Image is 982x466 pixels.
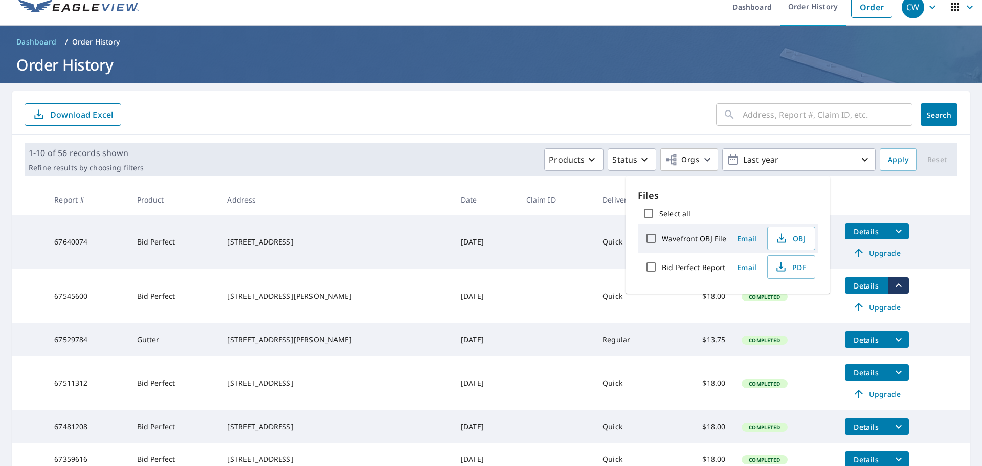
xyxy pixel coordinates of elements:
p: Order History [72,37,120,47]
td: Quick [594,410,668,443]
div: [STREET_ADDRESS][PERSON_NAME] [227,291,444,301]
td: [DATE] [453,215,518,269]
button: Download Excel [25,103,121,126]
button: Email [730,231,763,247]
a: Upgrade [845,245,909,261]
td: 67529784 [46,323,128,356]
td: Bid Perfect [129,269,219,323]
td: 67511312 [46,356,128,410]
span: Details [851,455,882,464]
td: Quick [594,356,668,410]
p: Last year [739,151,859,169]
button: detailsBtn-67481208 [845,418,888,435]
li: / [65,36,68,48]
span: Apply [888,153,908,166]
button: Orgs [660,148,718,171]
span: Completed [743,380,786,387]
div: [STREET_ADDRESS] [227,237,444,247]
button: filesDropdownBtn-67640074 [888,223,909,239]
th: Delivery [594,185,668,215]
p: Files [638,189,818,203]
label: Bid Perfect Report [662,262,725,272]
p: Products [549,153,585,166]
h1: Order History [12,54,970,75]
td: $18.00 [668,410,734,443]
th: Claim ID [518,185,595,215]
button: detailsBtn-67511312 [845,364,888,381]
th: Address [219,185,453,215]
td: Bid Perfect [129,215,219,269]
th: Report # [46,185,128,215]
a: Upgrade [845,386,909,402]
button: detailsBtn-67545600 [845,277,888,294]
button: filesDropdownBtn-67481208 [888,418,909,435]
td: Quick [594,215,668,269]
td: 67545600 [46,269,128,323]
button: Email [730,259,763,275]
td: Bid Perfect [129,410,219,443]
label: Wavefront OBJ File [662,234,726,243]
td: [DATE] [453,323,518,356]
td: Gutter [129,323,219,356]
button: Search [921,103,957,126]
td: 67640074 [46,215,128,269]
span: PDF [774,261,807,273]
td: $18.00 [668,356,734,410]
div: [STREET_ADDRESS][PERSON_NAME] [227,335,444,345]
span: Details [851,422,882,432]
button: detailsBtn-67640074 [845,223,888,239]
div: [STREET_ADDRESS] [227,378,444,388]
span: Completed [743,424,786,431]
span: Search [929,110,949,120]
td: Regular [594,323,668,356]
span: Upgrade [851,388,903,400]
td: Quick [594,269,668,323]
button: filesDropdownBtn-67511312 [888,364,909,381]
td: 67481208 [46,410,128,443]
span: Completed [743,337,786,344]
span: Details [851,368,882,378]
button: Products [544,148,604,171]
p: Status [612,153,637,166]
div: [STREET_ADDRESS] [227,454,444,464]
div: [STREET_ADDRESS] [227,421,444,432]
span: Email [734,234,759,243]
span: Orgs [665,153,699,166]
span: Details [851,335,882,345]
p: 1-10 of 56 records shown [29,147,144,159]
a: Dashboard [12,34,61,50]
label: Select all [659,209,690,218]
button: PDF [767,255,815,279]
input: Address, Report #, Claim ID, etc. [743,100,912,129]
nav: breadcrumb [12,34,970,50]
th: Date [453,185,518,215]
td: $18.00 [668,269,734,323]
span: Completed [743,456,786,463]
button: Status [608,148,656,171]
th: Product [129,185,219,215]
span: Upgrade [851,247,903,259]
td: [DATE] [453,356,518,410]
p: Refine results by choosing filters [29,163,144,172]
button: detailsBtn-67529784 [845,331,888,348]
a: Upgrade [845,299,909,315]
td: Bid Perfect [129,356,219,410]
td: $13.75 [668,323,734,356]
span: Email [734,262,759,272]
button: Apply [880,148,917,171]
span: Upgrade [851,301,903,313]
span: Details [851,227,882,236]
td: [DATE] [453,269,518,323]
button: Last year [722,148,876,171]
span: Details [851,281,882,291]
p: Download Excel [50,109,113,120]
button: filesDropdownBtn-67545600 [888,277,909,294]
button: OBJ [767,227,815,250]
td: [DATE] [453,410,518,443]
span: OBJ [774,232,807,245]
span: Completed [743,293,786,300]
button: filesDropdownBtn-67529784 [888,331,909,348]
span: Dashboard [16,37,57,47]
